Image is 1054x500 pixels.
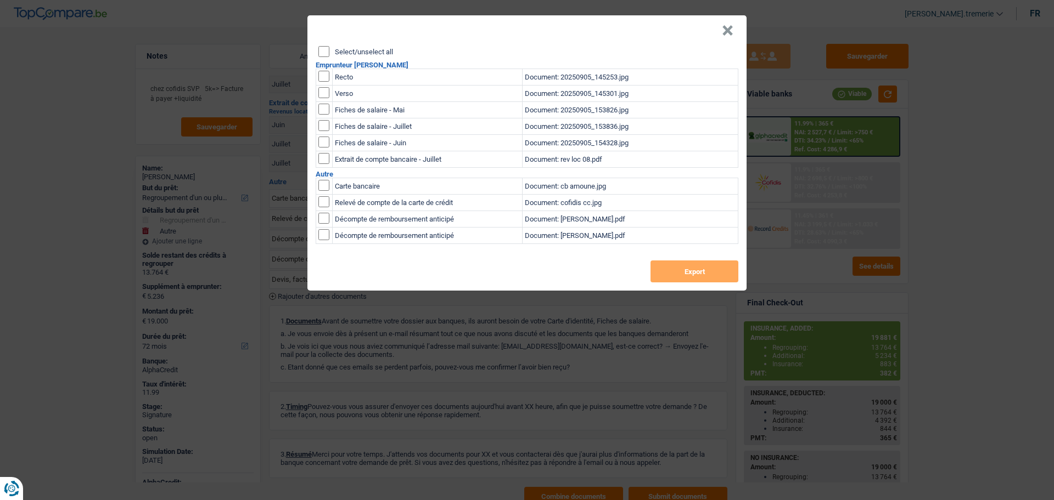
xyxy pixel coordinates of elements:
[523,228,738,244] td: Document: [PERSON_NAME].pdf
[523,69,738,86] td: Document: 20250905_145253.jpg
[316,171,738,178] h2: Autre
[523,102,738,118] td: Document: 20250905_153826.jpg
[523,135,738,151] td: Document: 20250905_154328.jpg
[333,178,523,195] td: Carte bancaire
[333,135,523,151] td: Fiches de salaire - Juin
[333,118,523,135] td: Fiches de salaire - Juillet
[523,178,738,195] td: Document: cb arnoune.jpg
[316,61,738,69] h2: Emprunteur [PERSON_NAME]
[333,69,523,86] td: Recto
[651,260,738,282] button: Export
[722,25,733,36] button: Close
[523,195,738,211] td: Document: cofidis cc.jpg
[523,118,738,135] td: Document: 20250905_153836.jpg
[333,102,523,118] td: Fiches de salaire - Mai
[523,211,738,228] td: Document: [PERSON_NAME].pdf
[333,195,523,211] td: Relevé de compte de la carte de crédit
[523,86,738,102] td: Document: 20250905_145301.jpg
[335,48,393,55] label: Select/unselect all
[333,211,523,228] td: Décompte de remboursement anticipé
[333,228,523,244] td: Décompte de remboursement anticipé
[333,151,523,168] td: Extrait de compte bancaire - Juillet
[333,86,523,102] td: Verso
[523,151,738,168] td: Document: rev loc 08.pdf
